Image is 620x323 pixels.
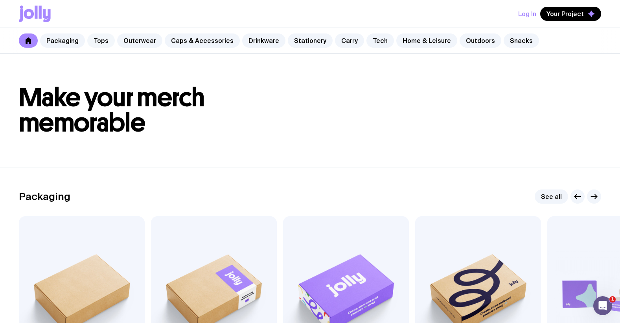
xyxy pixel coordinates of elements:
span: Your Project [546,10,584,18]
h2: Packaging [19,191,70,202]
button: Log In [518,7,536,21]
a: Caps & Accessories [165,33,240,48]
span: Make your merch memorable [19,82,205,138]
a: Drinkware [242,33,285,48]
a: Outdoors [460,33,501,48]
iframe: Intercom live chat [593,296,612,315]
a: Home & Leisure [396,33,457,48]
a: See all [535,189,568,204]
a: Outerwear [117,33,162,48]
span: 1 [609,296,616,303]
a: Tech [366,33,394,48]
a: Snacks [504,33,539,48]
button: Your Project [540,7,601,21]
a: Tops [87,33,115,48]
a: Carry [335,33,364,48]
a: Packaging [40,33,85,48]
a: Stationery [288,33,333,48]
